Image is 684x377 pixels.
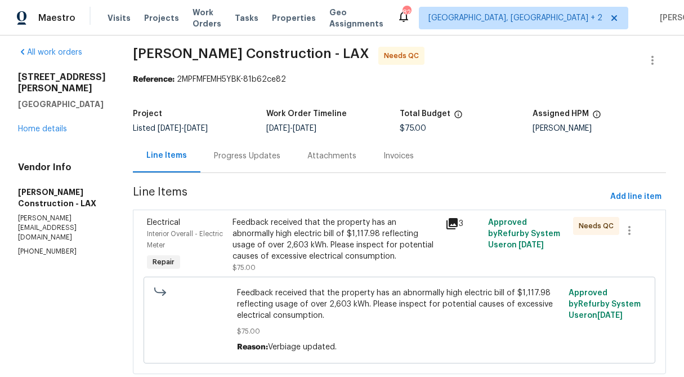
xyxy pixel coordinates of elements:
div: 2MPFMFEMH5YBK-81b62ce82 [133,74,666,85]
button: Add line item [606,187,666,207]
span: $75.00 [400,125,426,132]
div: Line Items [146,150,187,161]
span: Interior Overall - Electric Meter [147,230,223,249]
span: Feedback received that the property has an abnormally high electric bill of $1,117.98 reflecting ... [237,287,562,321]
span: - [266,125,316,132]
div: Attachments [307,150,356,162]
div: [PERSON_NAME] [533,125,666,132]
h5: Project [133,110,162,118]
h5: Work Order Timeline [266,110,347,118]
span: [DATE] [293,125,316,132]
span: The hpm assigned to this work order. [592,110,601,125]
span: Needs QC [579,220,618,232]
span: $75.00 [237,326,562,337]
div: 82 [403,7,410,18]
b: Reference: [133,76,175,83]
span: [DATE] [597,312,623,320]
div: 3 [445,217,481,230]
span: Verbiage updated. [268,343,337,351]
span: Listed [133,125,208,132]
span: [DATE] [518,241,544,249]
span: Needs QC [384,50,423,61]
span: Projects [144,12,179,24]
span: Repair [148,256,179,268]
a: All work orders [18,48,82,56]
span: [PERSON_NAME] Construction - LAX [133,47,369,60]
span: Line Items [133,187,606,207]
span: Properties [272,12,316,24]
span: Add line item [610,190,661,204]
h5: [GEOGRAPHIC_DATA] [18,99,106,110]
p: [PERSON_NAME][EMAIL_ADDRESS][DOMAIN_NAME] [18,214,106,242]
span: Visits [108,12,131,24]
div: Progress Updates [214,150,280,162]
span: Approved by Refurby System User on [569,289,641,320]
span: Approved by Refurby System User on [488,219,560,249]
span: Reason: [237,343,268,351]
span: Work Orders [193,7,221,29]
h5: Total Budget [400,110,450,118]
span: $75.00 [233,264,256,271]
span: Tasks [235,14,258,22]
span: [DATE] [158,125,181,132]
h4: Vendor Info [18,162,106,173]
div: Feedback received that the property has an abnormally high electric bill of $1,117.98 reflecting ... [233,217,439,262]
span: Maestro [38,12,75,24]
span: [DATE] [184,125,208,132]
span: The total cost of line items that have been proposed by Opendoor. This sum includes line items th... [454,110,463,125]
div: Invoices [383,150,414,162]
span: Geo Assignments [329,7,383,29]
span: [GEOGRAPHIC_DATA], [GEOGRAPHIC_DATA] + 2 [428,12,602,24]
span: [DATE] [266,125,290,132]
h5: Assigned HPM [533,110,589,118]
h5: [PERSON_NAME] Construction - LAX [18,187,106,209]
h2: [STREET_ADDRESS][PERSON_NAME] [18,72,106,94]
a: Home details [18,125,67,133]
span: Electrical [147,219,180,227]
span: - [158,125,208,132]
p: [PHONE_NUMBER] [18,247,106,256]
